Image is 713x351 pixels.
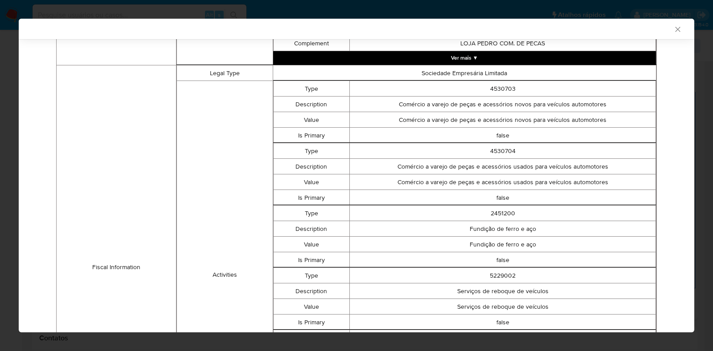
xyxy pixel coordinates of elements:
[19,19,694,332] div: closure-recommendation-modal
[350,206,656,221] td: 2451200
[273,252,350,268] td: Is Primary
[273,206,350,221] td: Type
[273,299,350,315] td: Value
[273,268,350,283] td: Type
[350,143,656,159] td: 4530704
[350,252,656,268] td: false
[350,330,656,346] td: 4687703
[273,97,350,112] td: Description
[273,51,656,65] button: Expand array
[273,315,350,330] td: Is Primary
[350,112,656,128] td: Comércio a varejo de peças e acessórios novos para veículos automotores
[273,237,350,252] td: Value
[177,65,273,81] td: Legal Type
[273,143,350,159] td: Type
[350,283,656,299] td: Serviços de reboque de veículos
[273,283,350,299] td: Description
[273,128,350,143] td: Is Primary
[273,174,350,190] td: Value
[350,174,656,190] td: Comércio a varejo de peças e acessórios usados para veículos automotores
[273,65,656,81] td: Sociedade Empresária Limitada
[273,159,350,174] td: Description
[350,237,656,252] td: Fundição de ferro e aço
[273,112,350,128] td: Value
[350,128,656,143] td: false
[350,97,656,112] td: Comércio a varejo de peças e acessórios novos para veículos automotores
[273,330,350,346] td: Type
[350,221,656,237] td: Fundição de ferro e aço
[673,25,681,33] button: Fechar a janela
[273,190,350,206] td: Is Primary
[273,36,350,51] td: Complement
[350,159,656,174] td: Comércio a varejo de peças e acessórios usados para veículos automotores
[350,315,656,330] td: false
[273,221,350,237] td: Description
[350,299,656,315] td: Serviços de reboque de veículos
[350,268,656,283] td: 5229002
[350,190,656,206] td: false
[273,81,350,97] td: Type
[350,36,656,51] td: LOJA PEDRO COM. DE PECAS
[350,81,656,97] td: 4530703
